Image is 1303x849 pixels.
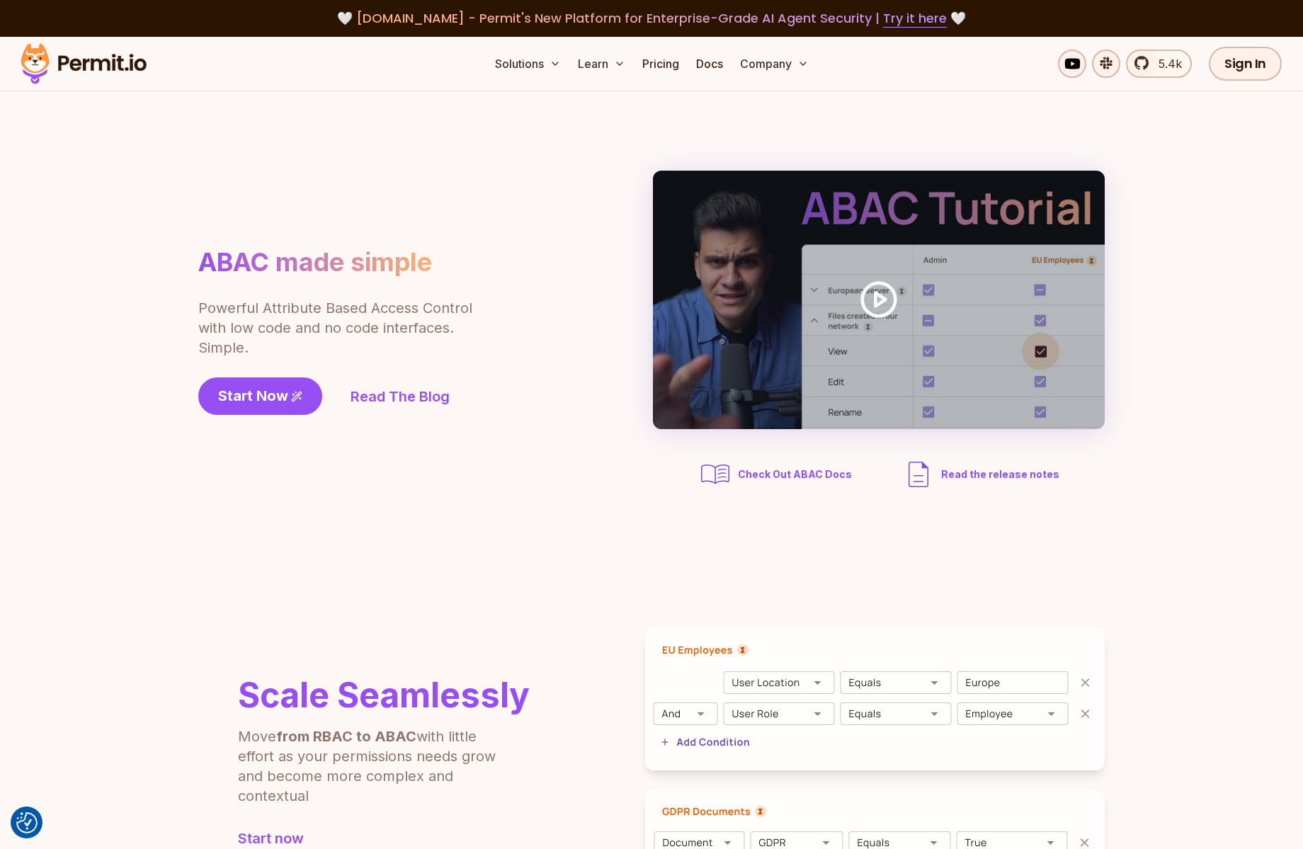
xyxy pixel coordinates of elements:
a: Read The Blog [351,387,450,406]
div: 🤍 🤍 [34,8,1269,28]
a: 5.4k [1126,50,1192,78]
a: Check Out ABAC Docs [698,457,856,491]
p: Powerful Attribute Based Access Control with low code and no code interfaces. Simple. [198,298,474,358]
a: Pricing [637,50,685,78]
a: Try it here [883,9,947,28]
button: Consent Preferences [16,812,38,833]
p: Move with little effort as your permissions needs grow and become more complex and contextual [238,727,514,806]
a: Start now [238,828,530,848]
button: Solutions [489,50,567,78]
a: Docs [690,50,729,78]
img: Revisit consent button [16,812,38,833]
h2: Scale Seamlessly [238,678,530,712]
span: Start Now [218,386,288,406]
span: Read the release notes [941,467,1059,482]
a: Start Now [198,377,322,415]
img: abac docs [698,457,732,491]
a: Sign In [1209,47,1282,81]
b: from RBAC to ABAC [276,728,416,745]
h1: ABAC made simple [198,246,432,278]
span: 5.4k [1150,55,1182,72]
span: [DOMAIN_NAME] - Permit's New Platform for Enterprise-Grade AI Agent Security | [356,9,947,27]
img: Permit logo [14,40,153,88]
a: Read the release notes [901,457,1059,491]
button: Company [734,50,814,78]
span: Check Out ABAC Docs [738,467,852,482]
button: Learn [572,50,631,78]
img: description [901,457,935,491]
